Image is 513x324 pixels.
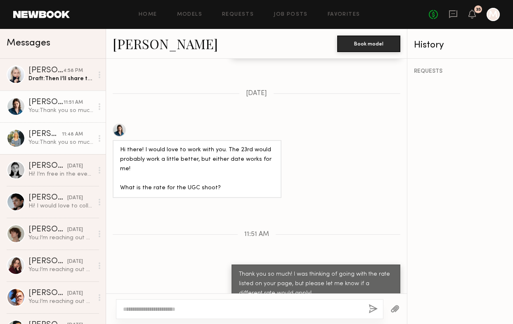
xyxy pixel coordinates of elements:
div: You: Thank you so much! I was thinking of going with the rate listed on your page, but please let... [28,107,93,114]
div: 35 [476,7,481,12]
span: Messages [7,38,50,48]
div: You: I’m reaching out on behalf of our brands, Gelato Pique and SNIDEL. We often create simple UG... [28,266,93,274]
div: You: Thank you so much for your reply! Our store is located on [GEOGRAPHIC_DATA] in [GEOGRAPHIC_D... [28,138,93,146]
div: [PERSON_NAME] [28,257,67,266]
a: Job Posts [274,12,308,17]
div: [DATE] [67,194,83,202]
a: Requests [222,12,254,17]
div: [PERSON_NAME] [28,67,63,75]
a: Favorites [328,12,360,17]
div: You: I’m reaching out on behalf of our brands, Gelato Pique and SNIDEL. We often create simple UG... [28,234,93,242]
div: Draft: Then I’ll share this with the team <3 [28,75,93,83]
a: Models [177,12,202,17]
div: 11:51 AM [64,99,83,107]
div: History [414,40,506,50]
div: [PERSON_NAME] [28,98,64,107]
a: [PERSON_NAME] [113,35,218,52]
div: [PERSON_NAME] [28,130,62,138]
span: 11:51 AM [244,231,269,238]
div: [PERSON_NAME] [28,226,67,234]
a: Book model [337,40,400,47]
a: M [487,8,500,21]
div: You: I’m reaching out on behalf of our brands, Gelato Pique and SNIDEL. We often create simple UG... [28,298,93,305]
div: 11:48 AM [62,131,83,138]
div: [PERSON_NAME] [28,194,67,202]
div: [DATE] [67,162,83,170]
button: Book model [337,36,400,52]
div: Hi there! I would love to work with you. The 23rd would probably work a little better, but either... [120,145,274,193]
div: [PERSON_NAME] [28,162,67,170]
div: REQUESTS [414,69,506,74]
div: 4:58 PM [63,67,83,75]
div: [DATE] [67,290,83,298]
div: Hi! I would love to collab! Sadly I can't do those dates but I can do the 20th or 21st! [28,202,93,210]
span: [DATE] [246,90,267,97]
div: [PERSON_NAME] [28,289,67,298]
div: [DATE] [67,258,83,266]
div: [DATE] [67,226,83,234]
a: Home [139,12,157,17]
div: Hi! I’m free in the evenings after 6pm [28,170,93,178]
